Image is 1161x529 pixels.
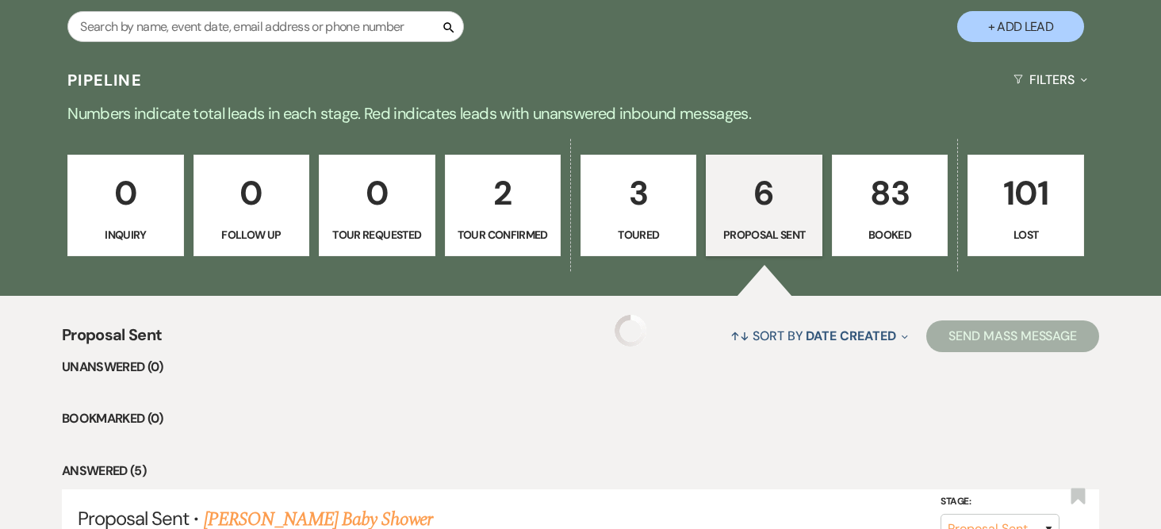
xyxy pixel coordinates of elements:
a: 3Toured [580,155,696,256]
span: Date Created [806,328,895,344]
p: 101 [978,167,1073,220]
a: 0Follow Up [193,155,309,256]
button: Sort By Date Created [724,315,914,357]
a: 2Tour Confirmed [445,155,561,256]
h3: Pipeline [67,69,142,91]
p: Tour Confirmed [455,226,550,243]
p: Numbers indicate total leads in each stage. Red indicates leads with unanswered inbound messages. [10,101,1151,126]
button: + Add Lead [957,11,1084,42]
span: ↑↓ [730,328,749,344]
p: 6 [716,167,811,220]
li: Bookmarked (0) [62,408,1099,429]
li: Unanswered (0) [62,357,1099,378]
p: Lost [978,226,1073,243]
input: Search by name, event date, email address or phone number [67,11,464,42]
a: 6Proposal Sent [706,155,822,256]
p: Booked [842,226,937,243]
p: Toured [591,226,686,243]
p: 83 [842,167,937,220]
p: 0 [78,167,173,220]
img: loading spinner [615,315,646,347]
a: 0Tour Requested [319,155,435,256]
span: Proposal Sent [62,323,163,357]
a: 101Lost [967,155,1083,256]
button: Filters [1007,59,1094,101]
p: Proposal Sent [716,226,811,243]
p: Tour Requested [329,226,424,243]
li: Answered (5) [62,461,1099,481]
a: 83Booked [832,155,948,256]
button: Send Mass Message [926,320,1099,352]
label: Stage: [941,493,1059,511]
p: 3 [591,167,686,220]
p: Inquiry [78,226,173,243]
p: 0 [204,167,299,220]
p: 2 [455,167,550,220]
a: 0Inquiry [67,155,183,256]
p: 0 [329,167,424,220]
p: Follow Up [204,226,299,243]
